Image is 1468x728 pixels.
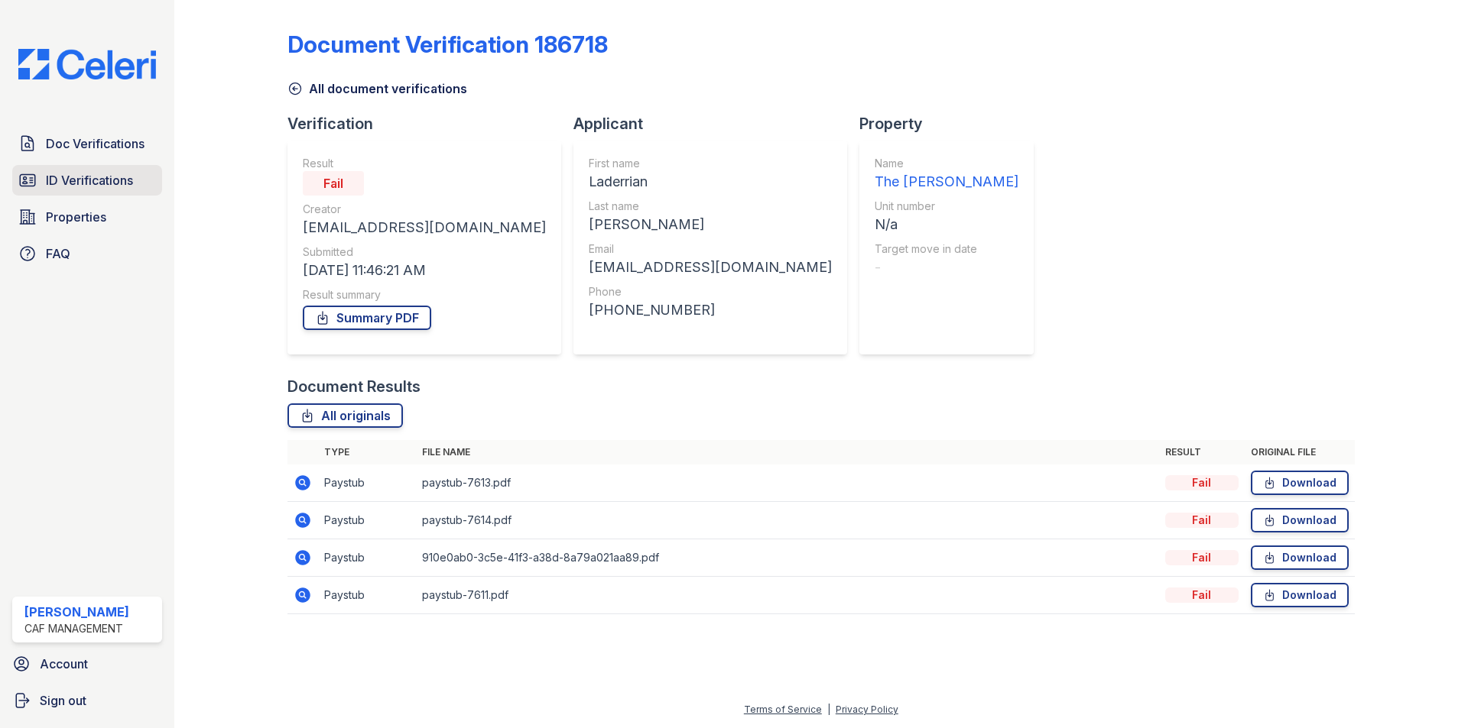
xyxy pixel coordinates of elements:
div: The [PERSON_NAME] [875,171,1018,193]
th: File name [416,440,1159,464]
div: Name [875,156,1018,171]
a: Download [1251,545,1349,570]
div: Fail [1165,587,1239,603]
div: Laderrian [589,171,832,193]
a: Download [1251,471,1349,495]
div: N/a [875,214,1018,235]
div: Fail [1165,550,1239,565]
td: Paystub [318,539,416,577]
div: Last name [589,199,832,214]
td: paystub-7613.pdf [416,464,1159,502]
span: Doc Verifications [46,134,145,153]
div: [EMAIL_ADDRESS][DOMAIN_NAME] [303,217,546,238]
a: Sign out [6,685,168,716]
a: All document verifications [287,79,467,98]
a: Account [6,649,168,679]
div: - [875,257,1018,278]
div: Fail [1165,513,1239,528]
div: Document Results [287,376,421,397]
a: Name The [PERSON_NAME] [875,156,1018,193]
a: ID Verifications [12,165,162,196]
div: [PHONE_NUMBER] [589,299,832,321]
a: FAQ [12,238,162,269]
div: Target move in date [875,241,1018,257]
span: Sign out [40,691,86,710]
div: Fail [1165,475,1239,490]
div: First name [589,156,832,171]
a: Terms of Service [744,704,822,715]
img: CE_Logo_Blue-a8612792a0a2168367f1c8372b55b34899dd931a85d93a1a3d3e32e68fde9ad4.png [6,49,168,79]
td: 910e0ab0-3c5e-41f3-a38d-8a79a021aa89.pdf [416,539,1159,577]
div: Verification [287,113,573,134]
span: Properties [46,208,106,226]
div: Property [859,113,1046,134]
div: [PERSON_NAME] [24,603,129,621]
a: Download [1251,508,1349,532]
div: [EMAIL_ADDRESS][DOMAIN_NAME] [589,257,832,278]
td: Paystub [318,464,416,502]
a: Properties [12,202,162,232]
th: Type [318,440,416,464]
div: [PERSON_NAME] [589,214,832,235]
th: Result [1159,440,1245,464]
span: FAQ [46,244,70,263]
div: CAF Management [24,621,129,636]
div: Document Verification 186718 [287,31,608,58]
a: Summary PDF [303,306,431,330]
a: Download [1251,583,1349,607]
a: All originals [287,403,403,428]
div: Result [303,156,546,171]
div: Result summary [303,287,546,303]
td: Paystub [318,502,416,539]
div: Phone [589,284,832,299]
div: Email [589,241,832,257]
div: Fail [303,171,364,196]
span: ID Verifications [46,171,133,189]
td: Paystub [318,577,416,614]
span: Account [40,655,88,673]
div: | [827,704,830,715]
div: Submitted [303,244,546,260]
td: paystub-7611.pdf [416,577,1159,614]
div: Applicant [573,113,859,134]
th: Original file [1245,440,1355,464]
div: Unit number [875,199,1018,214]
a: Privacy Policy [836,704,898,715]
div: Creator [303,202,546,217]
a: Doc Verifications [12,128,162,159]
td: paystub-7614.pdf [416,502,1159,539]
div: [DATE] 11:46:21 AM [303,260,546,281]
